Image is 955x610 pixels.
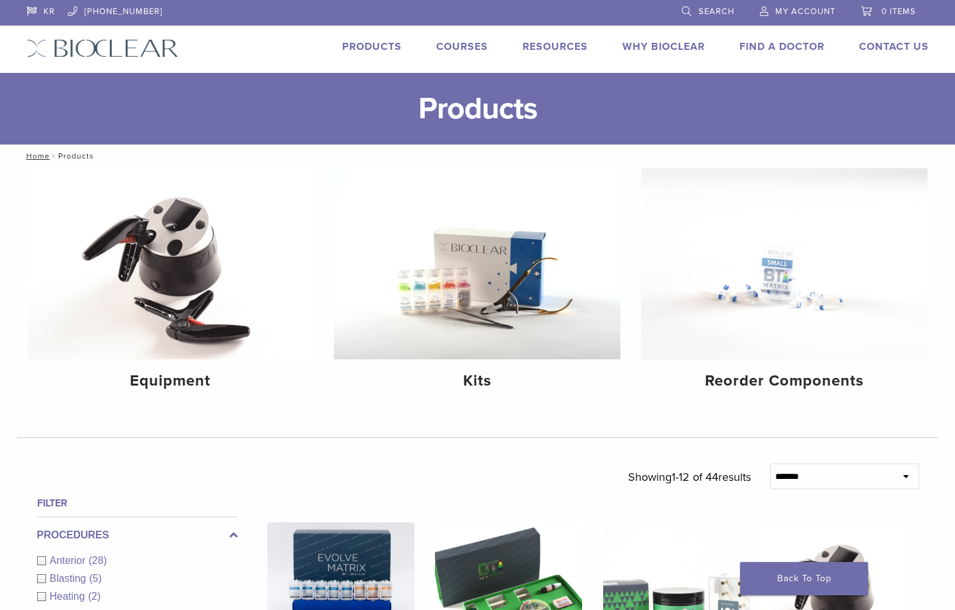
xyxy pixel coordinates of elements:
[28,168,314,359] img: Equipment
[698,6,734,17] span: Search
[641,168,927,359] img: Reorder Components
[859,40,929,53] a: Contact Us
[50,555,89,566] span: Anterior
[739,40,825,53] a: Find A Doctor
[37,496,238,511] h4: Filter
[89,555,107,566] span: (28)
[50,591,88,602] span: Heating
[342,40,402,53] a: Products
[523,40,588,53] a: Resources
[344,370,610,393] h4: Kits
[89,573,102,584] span: (5)
[27,39,178,58] img: Bioclear
[50,153,58,159] span: /
[622,40,705,53] a: Why Bioclear
[651,370,917,393] h4: Reorder Components
[641,168,927,401] a: Reorder Components
[881,6,916,17] span: 0 items
[334,168,620,359] img: Kits
[628,464,751,490] p: Showing results
[88,591,101,602] span: (2)
[672,470,718,484] span: 1-12 of 44
[37,528,238,543] label: Procedures
[50,573,90,584] span: Blasting
[22,152,50,160] a: Home
[334,168,620,401] a: Kits
[775,6,835,17] span: My Account
[17,145,938,168] nav: Products
[38,370,304,393] h4: Equipment
[28,168,314,401] a: Equipment
[436,40,488,53] a: Courses
[740,562,868,595] a: Back To Top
